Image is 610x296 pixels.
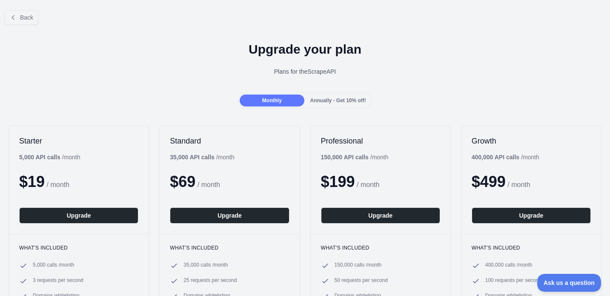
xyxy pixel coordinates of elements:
span: $ 199 [321,173,355,190]
span: $ 499 [472,173,506,190]
div: / month [472,153,539,161]
b: 150,000 API calls [321,154,369,161]
div: / month [321,153,389,161]
h2: Professional [321,136,440,146]
b: 35,000 API calls [170,154,215,161]
iframe: Toggle Customer Support [537,274,601,292]
h2: Growth [472,136,591,146]
b: 400,000 API calls [472,154,519,161]
h2: Standard [170,136,289,146]
div: / month [170,153,234,161]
